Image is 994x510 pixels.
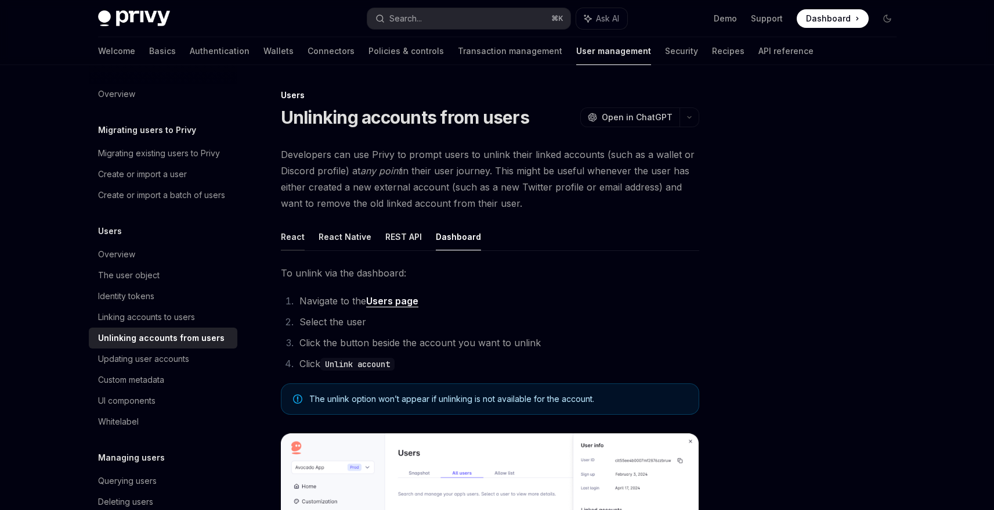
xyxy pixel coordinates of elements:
div: Custom metadata [98,373,164,387]
div: Users [281,89,699,101]
a: Overview [89,84,237,105]
div: The user object [98,268,160,282]
a: Wallets [263,37,294,65]
div: Migrating existing users to Privy [98,146,220,160]
h5: Migrating users to Privy [98,123,196,137]
li: Navigate to the [296,293,699,309]
a: Transaction management [458,37,562,65]
img: dark logo [98,10,170,27]
a: Connectors [308,37,355,65]
a: Migrating existing users to Privy [89,143,237,164]
a: Users page [366,295,418,307]
div: Deleting users [98,495,153,509]
a: UI components [89,390,237,411]
span: To unlink via the dashboard: [281,265,699,281]
div: Querying users [98,474,157,488]
a: Custom metadata [89,369,237,390]
div: Identity tokens [98,289,154,303]
a: Identity tokens [89,286,237,307]
button: Dashboard [436,223,481,250]
a: Querying users [89,471,237,491]
a: API reference [758,37,814,65]
svg: Note [293,394,302,404]
a: Recipes [712,37,744,65]
div: Whitelabel [98,415,139,429]
button: React Native [319,223,371,250]
div: Updating user accounts [98,352,189,366]
li: Select the user [296,314,699,330]
a: Basics [149,37,176,65]
h5: Managing users [98,451,165,465]
span: ⌘ K [551,14,563,23]
a: Security [665,37,698,65]
h5: Users [98,224,122,238]
a: Unlinking accounts from users [89,328,237,349]
a: Dashboard [797,9,869,28]
button: Ask AI [576,8,627,29]
a: The user object [89,265,237,286]
a: User management [576,37,651,65]
a: Updating user accounts [89,349,237,369]
button: Toggle dark mode [878,9,897,28]
a: Create or import a user [89,164,237,185]
code: Unlink account [320,358,395,371]
h1: Unlinking accounts from users [281,107,529,128]
a: Whitelabel [89,411,237,432]
div: Create or import a batch of users [98,188,225,202]
div: Overview [98,87,135,101]
span: Open in ChatGPT [602,112,673,123]
span: Ask AI [596,13,619,24]
button: Open in ChatGPT [580,107,679,127]
button: React [281,223,305,250]
a: Welcome [98,37,135,65]
a: Support [751,13,783,24]
button: REST API [385,223,422,250]
div: Search... [389,12,422,26]
em: any point [360,165,401,177]
a: Overview [89,244,237,265]
a: Linking accounts to users [89,307,237,328]
div: Overview [98,247,135,261]
a: Authentication [190,37,250,65]
a: Demo [714,13,737,24]
div: Unlinking accounts from users [98,331,225,345]
div: Linking accounts to users [98,310,195,324]
li: Click the button beside the account you want to unlink [296,335,699,351]
a: Create or import a batch of users [89,185,237,206]
span: Dashboard [806,13,851,24]
a: Policies & controls [368,37,444,65]
span: The unlink option won’t appear if unlinking is not available for the account. [309,393,687,405]
div: Create or import a user [98,167,187,181]
li: Click [296,355,699,372]
button: Search...⌘K [367,8,570,29]
div: UI components [98,394,156,408]
span: Developers can use Privy to prompt users to unlink their linked accounts (such as a wallet or Dis... [281,146,699,211]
